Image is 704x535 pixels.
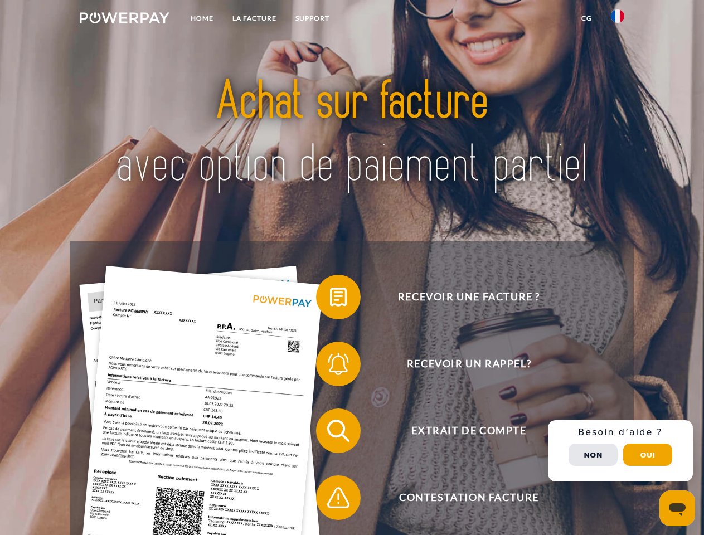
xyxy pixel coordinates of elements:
iframe: Bouton de lancement de la fenêtre de messagerie [659,490,695,526]
span: Contestation Facture [332,475,605,520]
span: Recevoir un rappel? [332,342,605,386]
a: Support [286,8,339,28]
img: qb_search.svg [324,417,352,445]
div: Schnellhilfe [548,420,693,481]
img: qb_bell.svg [324,350,352,378]
button: Non [569,444,618,466]
img: qb_bill.svg [324,283,352,311]
span: Recevoir une facture ? [332,275,605,319]
button: Recevoir une facture ? [316,275,606,319]
button: Recevoir un rappel? [316,342,606,386]
img: logo-powerpay-white.svg [80,12,169,23]
a: LA FACTURE [223,8,286,28]
button: Contestation Facture [316,475,606,520]
a: CG [572,8,601,28]
img: fr [611,9,624,23]
img: qb_warning.svg [324,484,352,512]
span: Extrait de compte [332,408,605,453]
h3: Besoin d’aide ? [555,427,686,438]
button: Oui [623,444,672,466]
button: Extrait de compte [316,408,606,453]
a: Home [181,8,223,28]
img: title-powerpay_fr.svg [106,53,598,213]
